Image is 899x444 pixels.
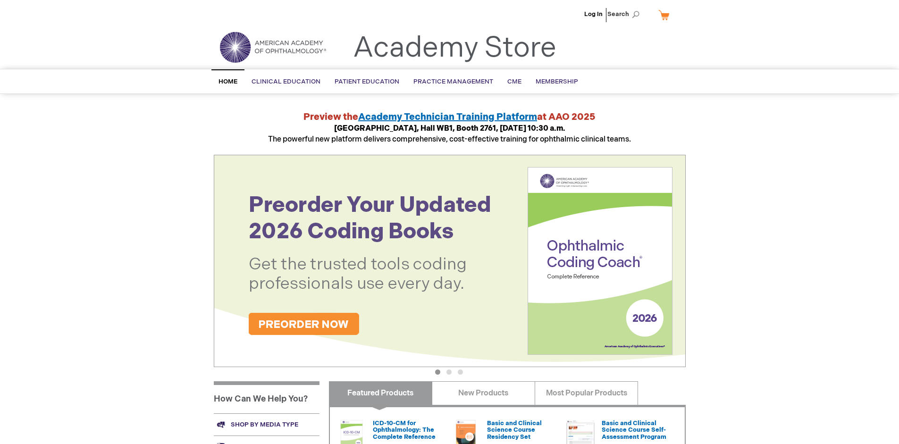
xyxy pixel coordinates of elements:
a: Most Popular Products [535,381,638,405]
span: Clinical Education [252,78,320,85]
span: Home [218,78,237,85]
a: Basic and Clinical Science Course Self-Assessment Program [602,419,666,441]
button: 1 of 3 [435,369,440,375]
span: Membership [536,78,578,85]
h1: How Can We Help You? [214,381,319,413]
a: Featured Products [329,381,432,405]
a: Shop by media type [214,413,319,436]
strong: Preview the at AAO 2025 [303,111,596,123]
span: Patient Education [335,78,399,85]
a: Academy Technician Training Platform [358,111,537,123]
a: New Products [432,381,535,405]
span: Practice Management [413,78,493,85]
a: Log In [584,10,603,18]
span: CME [507,78,521,85]
a: ICD-10-CM for Ophthalmology: The Complete Reference [373,419,436,441]
button: 3 of 3 [458,369,463,375]
strong: [GEOGRAPHIC_DATA], Hall WB1, Booth 2761, [DATE] 10:30 a.m. [334,124,565,133]
span: The powerful new platform delivers comprehensive, cost-effective training for ophthalmic clinical... [268,124,631,144]
span: Search [607,5,643,24]
a: Basic and Clinical Science Course Residency Set [487,419,542,441]
a: Academy Store [353,31,556,65]
button: 2 of 3 [446,369,452,375]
